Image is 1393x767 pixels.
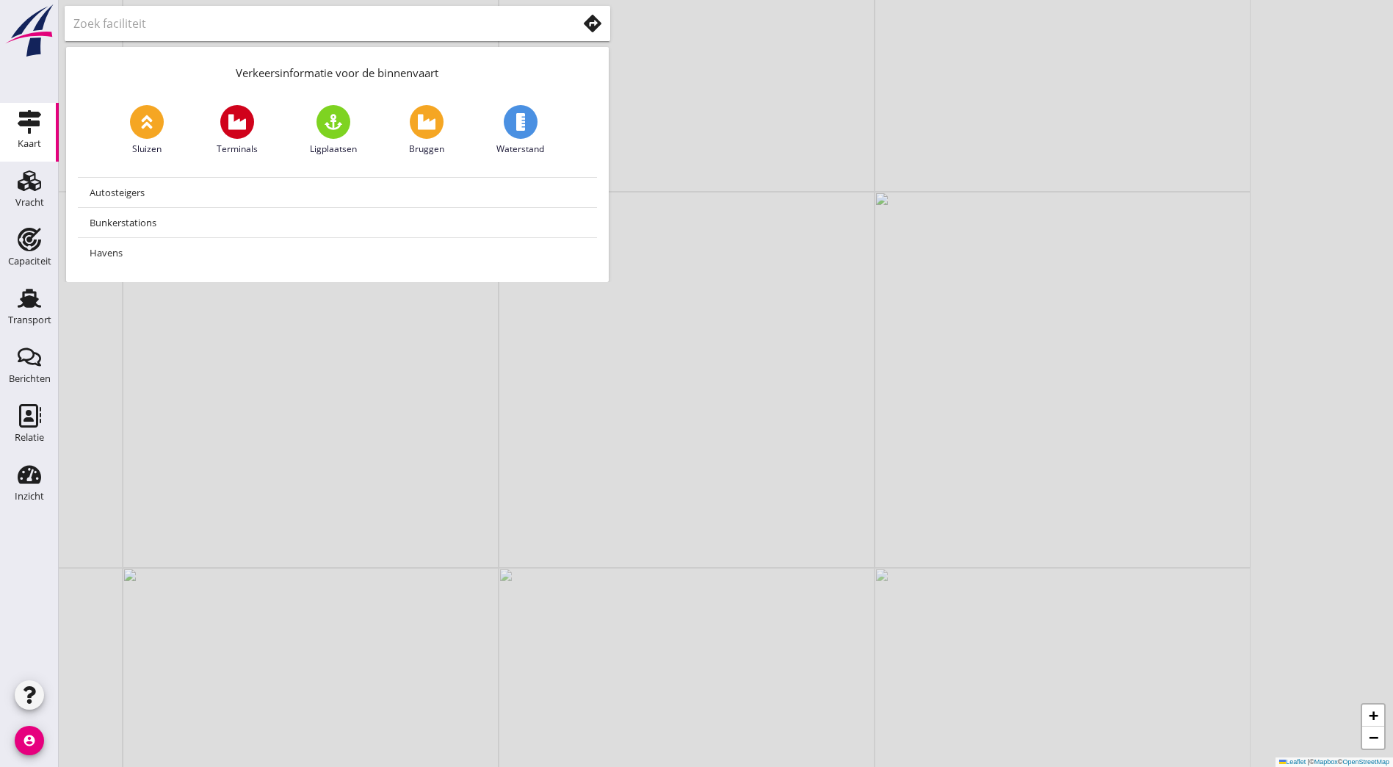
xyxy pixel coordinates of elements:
[1369,728,1378,746] span: −
[1369,706,1378,724] span: +
[409,143,444,156] span: Bruggen
[18,139,41,148] div: Kaart
[496,105,544,156] a: Waterstand
[8,256,51,266] div: Capaciteit
[310,143,357,156] span: Ligplaatsen
[3,4,56,58] img: logo-small.a267ee39.svg
[9,374,51,383] div: Berichten
[132,143,162,156] span: Sluizen
[90,184,585,201] div: Autosteigers
[409,105,444,156] a: Bruggen
[1314,758,1338,766] a: Mapbox
[15,491,44,501] div: Inzicht
[1308,758,1309,766] span: |
[1342,758,1389,766] a: OpenStreetMap
[217,105,258,156] a: Terminals
[1362,727,1384,749] a: Zoom out
[15,726,44,755] i: account_circle
[217,143,258,156] span: Terminals
[1362,705,1384,727] a: Zoom in
[1279,758,1306,766] a: Leaflet
[310,105,357,156] a: Ligplaatsen
[90,214,585,231] div: Bunkerstations
[73,12,557,35] input: Zoek faciliteit
[8,315,51,325] div: Transport
[1276,757,1393,767] div: © ©
[496,143,544,156] span: Waterstand
[130,105,164,156] a: Sluizen
[66,47,609,93] div: Verkeersinformatie voor de binnenvaart
[15,433,44,442] div: Relatie
[15,198,44,207] div: Vracht
[90,244,585,262] div: Havens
